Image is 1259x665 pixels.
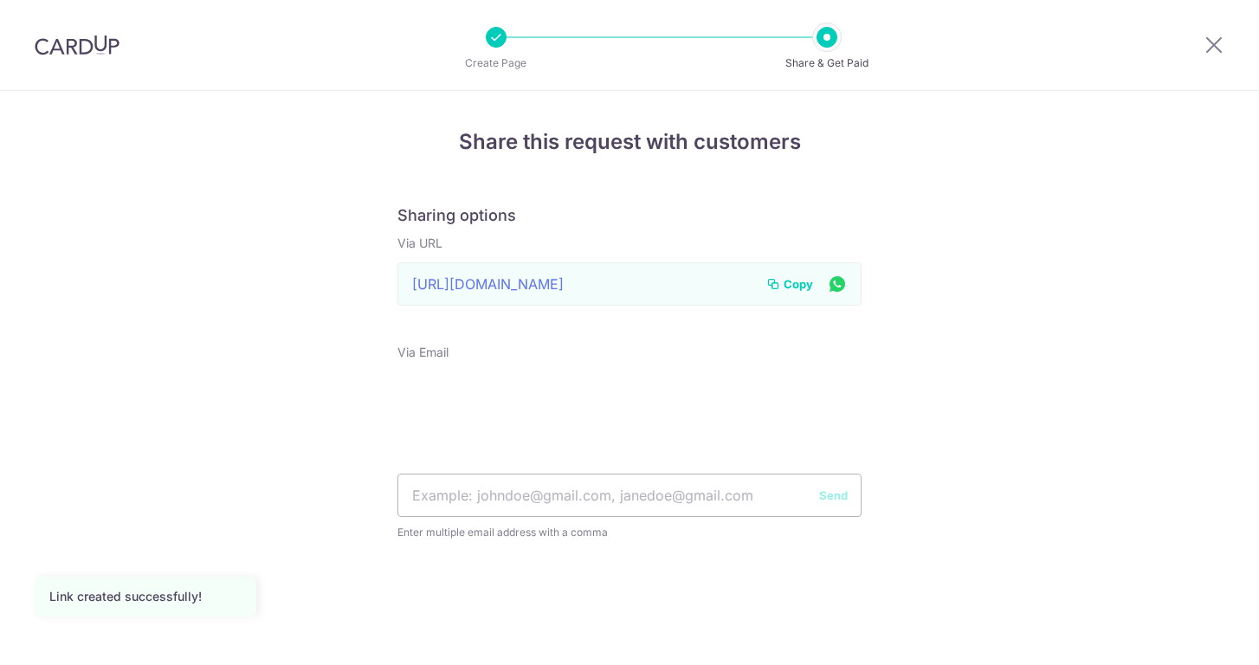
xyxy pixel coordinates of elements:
[498,385,761,453] iframe: reCAPTCHA
[397,126,862,158] h4: Share this request with customers
[397,262,862,306] input: To be generated after review
[397,206,862,226] h6: Sharing options
[763,55,891,72] p: Share & Get Paid
[766,275,813,293] button: Copy
[397,344,449,361] label: Via Email
[819,487,848,504] button: Send
[784,275,813,293] span: Copy
[397,524,862,541] span: Enter multiple email address with a comma
[397,235,442,252] label: Via URL
[49,588,242,605] div: Link created successfully!
[432,55,560,72] p: Create Page
[397,474,862,517] input: Example: johndoe@gmail.com, janedoe@gmail.com
[35,35,119,55] img: CardUp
